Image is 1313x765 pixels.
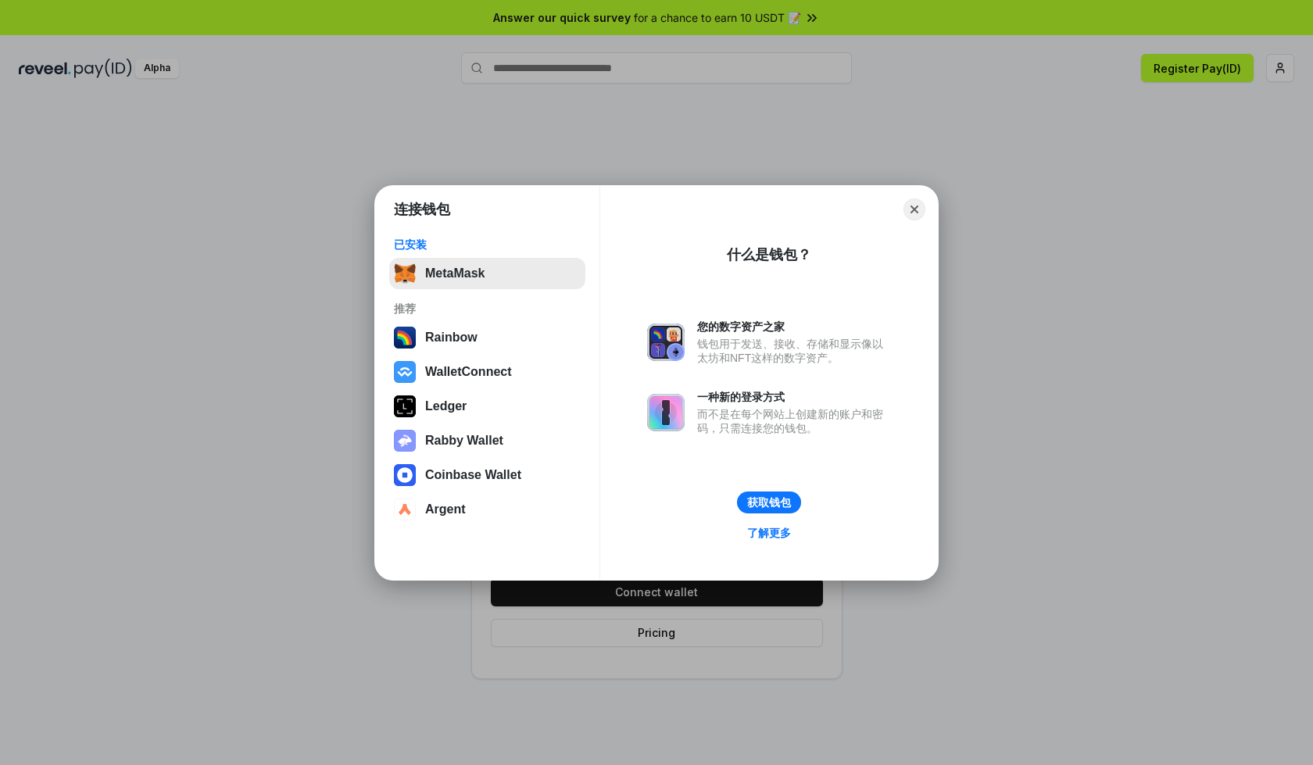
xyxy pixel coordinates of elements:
[697,320,891,334] div: 您的数字资产之家
[697,337,891,365] div: 钱包用于发送、接收、存储和显示像以太坊和NFT这样的数字资产。
[737,492,801,513] button: 获取钱包
[394,263,416,284] img: svg+xml,%3Csvg%20fill%3D%22none%22%20height%3D%2233%22%20viewBox%3D%220%200%2035%2033%22%20width%...
[727,245,811,264] div: 什么是钱包？
[697,407,891,435] div: 而不是在每个网站上创建新的账户和密码，只需连接您的钱包。
[425,399,467,413] div: Ledger
[389,322,585,353] button: Rainbow
[389,459,585,491] button: Coinbase Wallet
[697,390,891,404] div: 一种新的登录方式
[394,361,416,383] img: svg+xml,%3Csvg%20width%3D%2228%22%20height%3D%2228%22%20viewBox%3D%220%200%2028%2028%22%20fill%3D...
[647,394,685,431] img: svg+xml,%3Csvg%20xmlns%3D%22http%3A%2F%2Fwww.w3.org%2F2000%2Fsvg%22%20fill%3D%22none%22%20viewBox...
[389,356,585,388] button: WalletConnect
[425,365,512,379] div: WalletConnect
[747,526,791,540] div: 了解更多
[425,331,478,345] div: Rainbow
[389,391,585,422] button: Ledger
[425,502,466,517] div: Argent
[425,468,521,482] div: Coinbase Wallet
[903,198,925,220] button: Close
[394,200,450,219] h1: 连接钱包
[394,430,416,452] img: svg+xml,%3Csvg%20xmlns%3D%22http%3A%2F%2Fwww.w3.org%2F2000%2Fsvg%22%20fill%3D%22none%22%20viewBox...
[747,495,791,509] div: 获取钱包
[394,464,416,486] img: svg+xml,%3Csvg%20width%3D%2228%22%20height%3D%2228%22%20viewBox%3D%220%200%2028%2028%22%20fill%3D...
[394,499,416,520] img: svg+xml,%3Csvg%20width%3D%2228%22%20height%3D%2228%22%20viewBox%3D%220%200%2028%2028%22%20fill%3D...
[394,395,416,417] img: svg+xml,%3Csvg%20xmlns%3D%22http%3A%2F%2Fwww.w3.org%2F2000%2Fsvg%22%20width%3D%2228%22%20height%3...
[394,327,416,349] img: svg+xml,%3Csvg%20width%3D%22120%22%20height%3D%22120%22%20viewBox%3D%220%200%20120%20120%22%20fil...
[425,434,503,448] div: Rabby Wallet
[389,258,585,289] button: MetaMask
[647,324,685,361] img: svg+xml,%3Csvg%20xmlns%3D%22http%3A%2F%2Fwww.w3.org%2F2000%2Fsvg%22%20fill%3D%22none%22%20viewBox...
[389,425,585,456] button: Rabby Wallet
[394,302,581,316] div: 推荐
[425,266,485,281] div: MetaMask
[394,238,581,252] div: 已安装
[389,494,585,525] button: Argent
[738,523,800,543] a: 了解更多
